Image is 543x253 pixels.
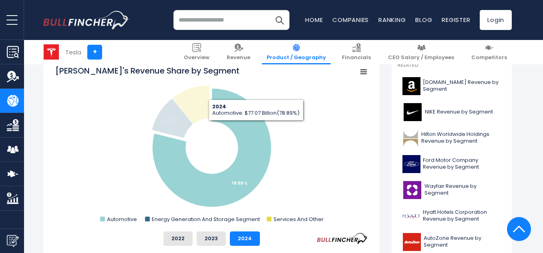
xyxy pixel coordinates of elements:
[398,101,506,123] a: NIKE Revenue by Segment
[398,127,506,149] a: Hilton Worldwide Holdings Revenue by Segment
[274,215,324,223] text: Services And Other
[87,45,102,60] a: +
[480,10,512,30] a: Login
[398,62,506,69] p: Related
[388,54,454,61] span: CEO Salary / Employees
[163,231,193,246] button: 2022
[231,180,248,186] tspan: 78.89 %
[43,11,129,29] a: Go to homepage
[269,10,290,30] button: Search
[107,215,137,223] text: Automotive
[424,183,501,197] span: Wayfair Revenue by Segment
[184,54,209,61] span: Overview
[421,131,501,145] span: Hilton Worldwide Holdings Revenue by Segment
[378,16,406,24] a: Ranking
[152,215,260,223] text: Energy Generation And Storage Segment
[402,155,420,173] img: F logo
[337,40,376,64] a: Financials
[402,207,420,225] img: H logo
[342,54,371,61] span: Financials
[423,209,501,223] span: Hyatt Hotels Corporation Revenue by Segment
[332,16,369,24] a: Companies
[43,11,129,29] img: bullfincher logo
[55,65,368,225] svg: Tesla's Revenue Share by Segment
[398,231,506,253] a: AutoZone Revenue by Segment
[162,118,177,124] tspan: 10.32 %
[222,40,255,64] a: Revenue
[398,205,506,227] a: Hyatt Hotels Corporation Revenue by Segment
[398,153,506,175] a: Ford Motor Company Revenue by Segment
[227,54,250,61] span: Revenue
[305,16,323,24] a: Home
[65,48,81,57] div: Tesla
[402,233,421,251] img: AZO logo
[471,54,507,61] span: Competitors
[402,103,422,121] img: NKE logo
[197,231,226,246] button: 2023
[383,40,459,64] a: CEO Salary / Employees
[267,54,326,61] span: Product / Geography
[467,40,512,64] a: Competitors
[423,157,501,171] span: Ford Motor Company Revenue by Segment
[425,109,493,116] span: NIKE Revenue by Segment
[230,231,260,246] button: 2024
[402,181,422,199] img: W logo
[398,179,506,201] a: Wayfair Revenue by Segment
[442,16,470,24] a: Register
[402,129,419,147] img: HLT logo
[424,235,501,249] span: AutoZone Revenue by Segment
[402,77,420,95] img: AMZN logo
[179,40,214,64] a: Overview
[55,65,239,76] tspan: [PERSON_NAME]'s Revenue Share by Segment
[415,16,432,24] a: Blog
[423,79,501,93] span: [DOMAIN_NAME] Revenue by Segment
[398,75,506,97] a: [DOMAIN_NAME] Revenue by Segment
[44,44,59,60] img: TSLA logo
[187,98,202,104] tspan: 10.78 %
[262,40,331,64] a: Product / Geography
